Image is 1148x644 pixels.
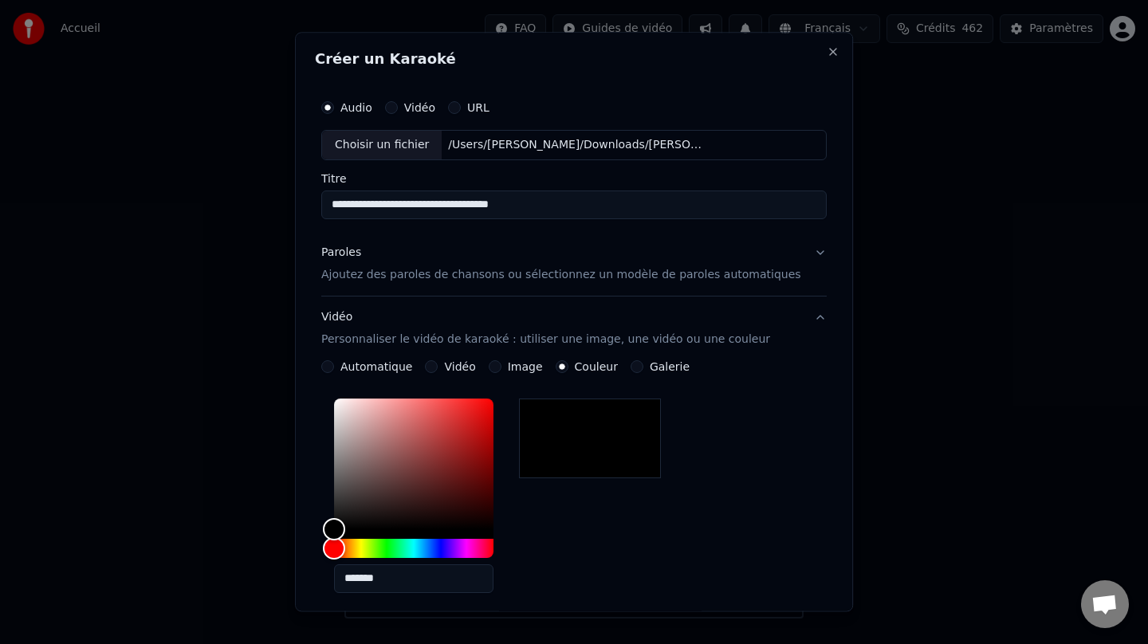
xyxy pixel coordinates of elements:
label: Automatique [340,361,412,372]
label: Vidéo [404,102,435,113]
label: Titre [321,173,827,184]
p: Ajoutez des paroles de chansons ou sélectionnez un modèle de paroles automatiques [321,267,801,283]
p: Personnaliser le vidéo de karaoké : utiliser une image, une vidéo ou une couleur [321,332,770,348]
div: Paroles [321,245,361,261]
label: Vidéo [445,361,476,372]
div: Vidéo [321,309,770,348]
div: Choisir un fichier [322,131,442,159]
div: Hue [334,539,493,558]
label: Audio [340,102,372,113]
label: Couleur [575,361,618,372]
h2: Créer un Karaoké [315,52,833,66]
label: Image [508,361,543,372]
div: /Users/[PERSON_NAME]/Downloads/[PERSON_NAME] [PERSON_NAME].m4a [442,137,714,153]
button: VidéoPersonnaliser le vidéo de karaoké : utiliser une image, une vidéo ou une couleur [321,296,827,360]
label: Galerie [650,361,690,372]
div: Color [334,399,493,529]
label: URL [467,102,489,113]
button: ParolesAjoutez des paroles de chansons ou sélectionnez un modèle de paroles automatiques [321,232,827,296]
